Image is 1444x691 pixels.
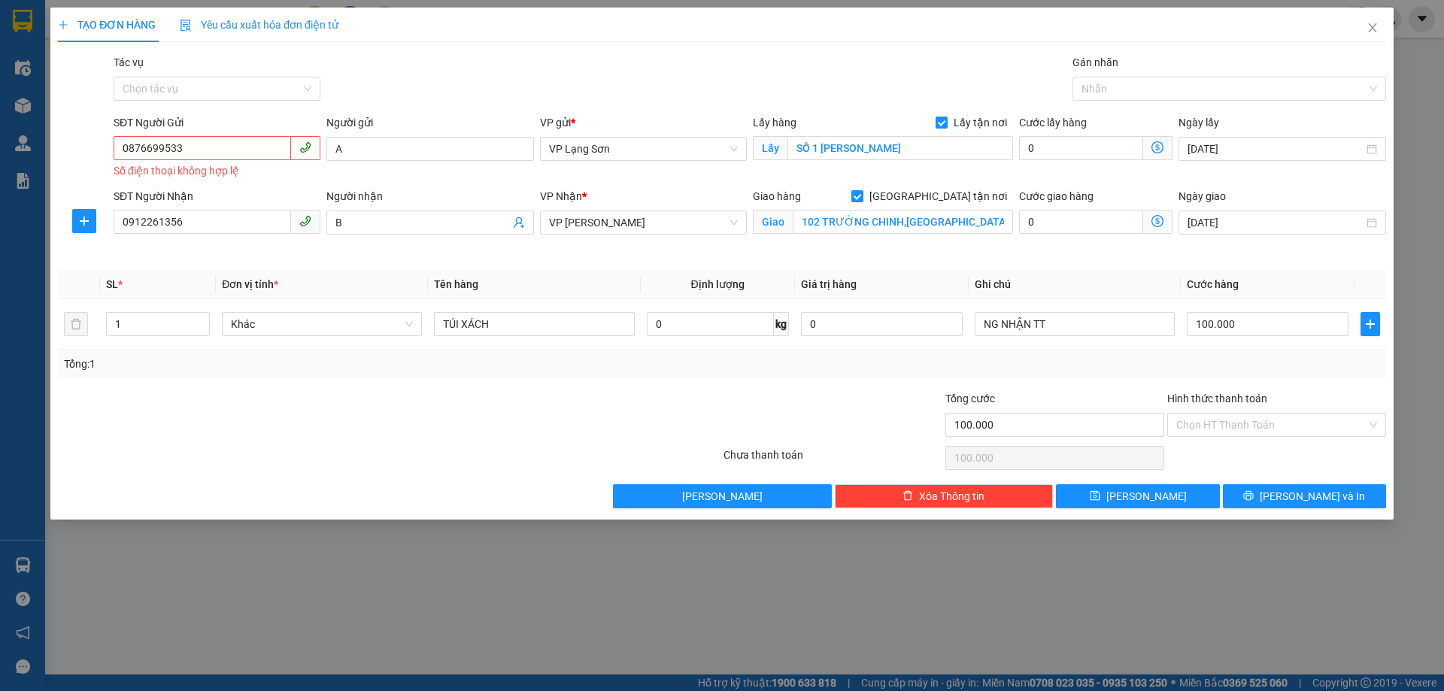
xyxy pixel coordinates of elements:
span: Lấy [753,136,787,160]
div: Người nhận [326,188,533,205]
button: save[PERSON_NAME] [1056,484,1219,508]
span: TẠO ĐƠN HÀNG [58,19,156,31]
button: Close [1351,8,1394,50]
input: Ngày giao [1188,214,1363,231]
span: phone [299,215,311,227]
label: Ngày giao [1179,190,1226,202]
span: Giao [753,210,793,234]
span: VP Minh Khai [549,211,738,234]
span: [PERSON_NAME] và In [1260,488,1365,505]
span: [PERSON_NAME] [1106,488,1187,505]
label: Cước giao hàng [1019,190,1094,202]
button: deleteXóa Thông tin [835,484,1054,508]
input: Lấy tận nơi [787,136,1013,160]
span: Định lượng [691,278,745,290]
span: Giao hàng [753,190,801,202]
span: kg [774,312,789,336]
th: Ghi chú [969,270,1181,299]
input: Giao tận nơi [793,210,1013,234]
label: Gán nhãn [1072,56,1118,68]
span: printer [1243,490,1254,502]
span: plus [73,215,96,227]
div: SĐT Người Gửi [114,114,320,131]
input: 0 [801,312,963,336]
button: plus [1361,312,1380,336]
span: Tổng cước [945,392,995,405]
span: VP Nhận [540,190,582,202]
label: Hình thức thanh toán [1167,392,1267,405]
span: plus [1361,318,1379,330]
span: phone [299,141,311,153]
label: Cước lấy hàng [1019,117,1087,129]
span: [PERSON_NAME] [682,488,763,505]
label: Tác vụ [114,56,144,68]
span: Giá trị hàng [801,278,857,290]
span: plus [58,20,68,30]
input: Cước giao hàng [1019,210,1143,234]
button: plus [72,209,96,233]
div: VP gửi [540,114,747,131]
span: dollar-circle [1151,141,1163,153]
span: close [1367,22,1379,34]
span: Yêu cầu xuất hóa đơn điện tử [180,19,338,31]
div: Tổng: 1 [64,356,557,372]
span: Khác [231,313,413,335]
span: Xóa Thông tin [919,488,984,505]
span: delete [902,490,913,502]
span: Đơn vị tính [222,278,278,290]
span: user-add [513,217,525,229]
span: Lấy hàng [753,117,796,129]
div: SĐT Người Nhận [114,188,320,205]
span: [GEOGRAPHIC_DATA] tận nơi [863,188,1013,205]
input: Ghi Chú [975,312,1175,336]
label: Ngày lấy [1179,117,1219,129]
button: [PERSON_NAME] [613,484,832,508]
span: SL [106,278,118,290]
input: Ngày lấy [1188,141,1363,157]
span: save [1090,490,1100,502]
div: Chưa thanh toán [722,447,944,473]
div: Số điện thoại không hợp lệ [114,162,320,180]
span: Tên hàng [434,278,478,290]
div: Người gửi [326,114,533,131]
span: dollar-circle [1151,215,1163,227]
span: Cước hàng [1187,278,1239,290]
input: Cước lấy hàng [1019,136,1143,160]
span: Lấy tận nơi [948,114,1013,131]
button: delete [64,312,88,336]
span: VP Lạng Sơn [549,138,738,160]
button: printer[PERSON_NAME] và In [1223,484,1386,508]
img: icon [180,20,192,32]
input: VD: Bàn, Ghế [434,312,634,336]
